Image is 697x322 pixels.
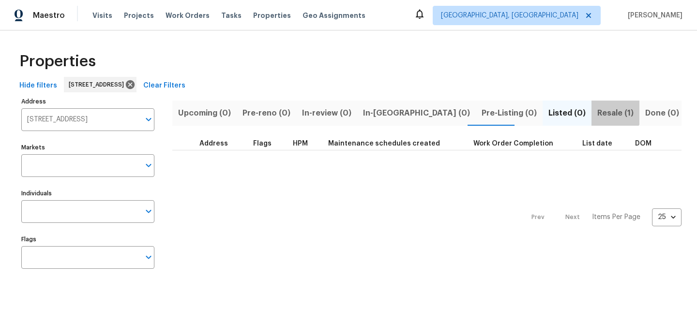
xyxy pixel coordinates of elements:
[548,106,586,120] span: Listed (0)
[19,80,57,92] span: Hide filters
[21,236,154,242] label: Flags
[597,106,634,120] span: Resale (1)
[221,12,242,19] span: Tasks
[253,140,272,147] span: Flags
[582,140,612,147] span: List date
[199,140,228,147] span: Address
[592,212,640,222] p: Items Per Page
[64,77,136,92] div: [STREET_ADDRESS]
[293,140,308,147] span: HPM
[482,106,537,120] span: Pre-Listing (0)
[242,106,290,120] span: Pre-reno (0)
[142,250,155,264] button: Open
[328,140,440,147] span: Maintenance schedules created
[21,190,154,196] label: Individuals
[21,145,154,150] label: Markets
[124,11,154,20] span: Projects
[143,80,185,92] span: Clear Filters
[178,106,231,120] span: Upcoming (0)
[522,156,682,278] nav: Pagination Navigation
[142,159,155,172] button: Open
[652,205,682,230] div: 25
[635,140,652,147] span: DOM
[92,11,112,20] span: Visits
[363,106,470,120] span: In-[GEOGRAPHIC_DATA] (0)
[473,140,553,147] span: Work Order Completion
[15,77,61,95] button: Hide filters
[139,77,189,95] button: Clear Filters
[441,11,578,20] span: [GEOGRAPHIC_DATA], [GEOGRAPHIC_DATA]
[624,11,682,20] span: [PERSON_NAME]
[21,99,154,104] label: Address
[166,11,210,20] span: Work Orders
[33,11,65,20] span: Maestro
[253,11,291,20] span: Properties
[19,57,96,66] span: Properties
[303,11,365,20] span: Geo Assignments
[302,106,351,120] span: In-review (0)
[142,205,155,218] button: Open
[142,113,155,126] button: Open
[645,106,679,120] span: Done (0)
[69,80,128,89] span: [STREET_ADDRESS]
